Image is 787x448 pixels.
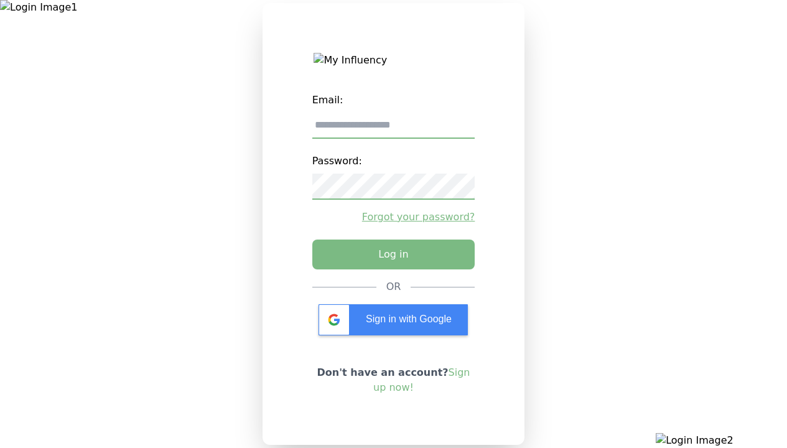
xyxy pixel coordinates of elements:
[312,365,475,395] p: Don't have an account?
[656,433,787,448] img: Login Image2
[386,279,401,294] div: OR
[366,314,452,324] span: Sign in with Google
[312,210,475,225] a: Forgot your password?
[312,149,475,174] label: Password:
[312,240,475,269] button: Log in
[319,304,468,335] div: Sign in with Google
[314,53,473,68] img: My Influency
[312,88,475,113] label: Email:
